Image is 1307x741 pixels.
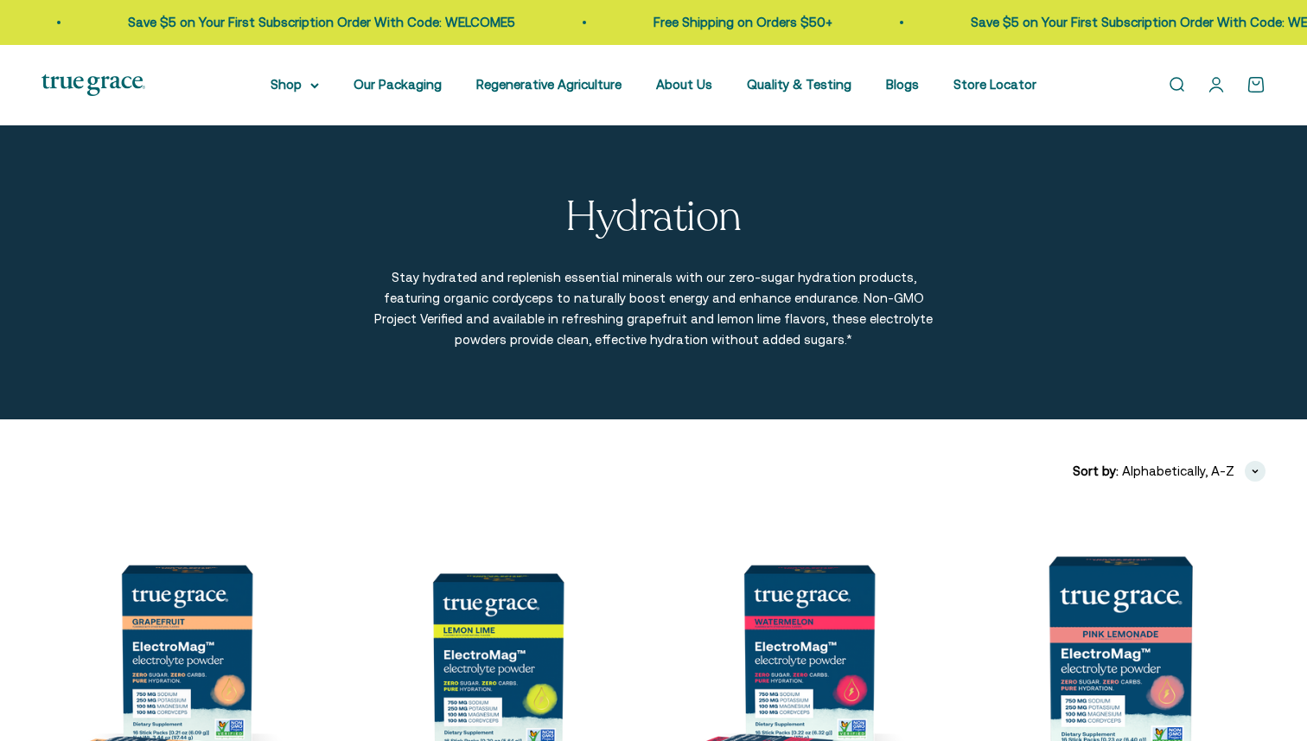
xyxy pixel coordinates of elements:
[1073,461,1119,482] span: Sort by:
[565,195,742,240] p: Hydration
[656,77,712,92] a: About Us
[354,77,442,92] a: Our Packaging
[747,77,851,92] a: Quality & Testing
[953,77,1036,92] a: Store Locator
[1122,461,1234,482] span: Alphabetically, A-Z
[1122,461,1266,482] button: Alphabetically, A-Z
[373,267,934,350] p: Stay hydrated and replenish essential minerals with our zero-sugar hydration products, featuring ...
[886,77,919,92] a: Blogs
[476,77,622,92] a: Regenerative Agriculture
[120,12,507,33] p: Save $5 on Your First Subscription Order With Code: WELCOME5
[646,15,825,29] a: Free Shipping on Orders $50+
[271,74,319,95] summary: Shop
